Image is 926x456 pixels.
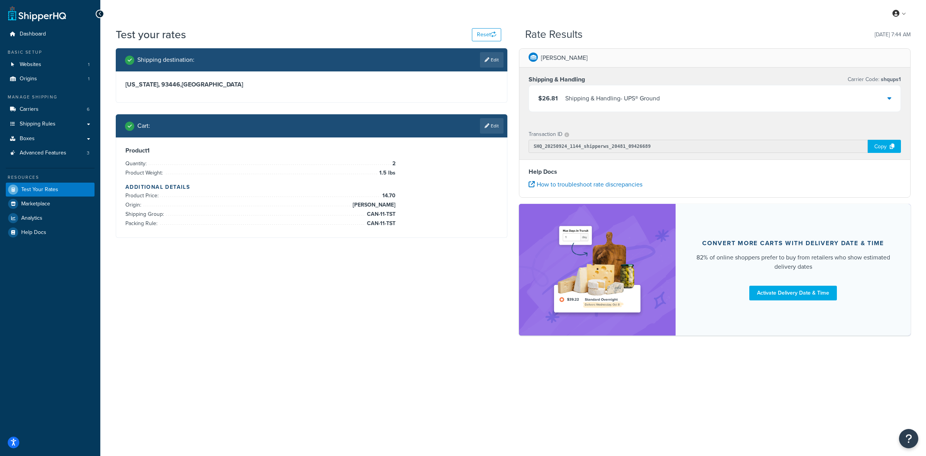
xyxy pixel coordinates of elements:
a: Dashboard [6,27,95,41]
a: Websites1 [6,58,95,72]
li: Carriers [6,102,95,117]
a: Test Your Rates [6,183,95,197]
span: Packing Rule: [125,219,159,227]
span: Origins [20,76,37,82]
span: Marketplace [21,201,50,207]
img: feature-image-ddt-36eae7f7280da8017bfb280eaccd9c446f90b1fe08728e4019434db127062ab4.png [549,215,645,324]
span: Product Weight: [125,169,165,177]
span: 6 [87,106,90,113]
a: Edit [480,52,504,68]
a: Origins1 [6,72,95,86]
span: Websites [20,61,41,68]
h1: Test your rates [116,27,186,42]
h3: [US_STATE], 93446 , [GEOGRAPHIC_DATA] [125,81,498,88]
h2: Shipping destination : [137,56,194,63]
span: 1 [88,76,90,82]
div: Copy [868,140,901,153]
span: 3 [87,150,90,156]
span: 14.70 [380,191,395,200]
span: 1.5 lbs [377,168,395,178]
span: Dashboard [20,31,46,37]
span: 1 [88,61,90,68]
span: CAN-11-TST [365,219,395,228]
span: $26.81 [538,94,558,103]
span: shqups1 [879,75,901,83]
p: Transaction ID [529,129,563,140]
h3: Shipping & Handling [529,76,585,83]
div: Shipping & Handling - UPS® Ground [565,93,660,104]
span: Advanced Features [20,150,66,156]
span: Shipping Rules [20,121,56,127]
span: Product Price: [125,192,161,200]
span: Help Docs [21,229,46,236]
button: Open Resource Center [899,429,918,448]
h4: Help Docs [529,167,901,176]
a: Carriers6 [6,102,95,117]
span: Test Your Rates [21,186,58,193]
span: 2 [390,159,395,168]
h2: Cart : [137,122,150,129]
span: CAN-11-TST [365,210,395,219]
span: Quantity: [125,159,149,168]
h4: Additional Details [125,183,498,191]
p: [DATE] 7:44 AM [875,29,911,40]
span: Carriers [20,106,39,113]
div: 82% of online shoppers prefer to buy from retailers who show estimated delivery dates [694,253,892,271]
a: Edit [480,118,504,134]
span: [PERSON_NAME] [351,200,395,210]
span: Analytics [21,215,42,222]
span: Boxes [20,136,35,142]
a: Activate Delivery Date & Time [749,286,837,300]
div: Convert more carts with delivery date & time [702,239,884,247]
a: Advanced Features3 [6,146,95,160]
p: Carrier Code: [848,74,901,85]
div: Resources [6,174,95,181]
a: Shipping Rules [6,117,95,131]
div: Manage Shipping [6,94,95,100]
li: Websites [6,58,95,72]
a: Help Docs [6,225,95,239]
li: Advanced Features [6,146,95,160]
a: How to troubleshoot rate discrepancies [529,180,642,189]
h2: Rate Results [525,29,583,41]
button: Reset [472,28,501,41]
h3: Product 1 [125,147,498,154]
span: Origin: [125,201,143,209]
a: Analytics [6,211,95,225]
div: Basic Setup [6,49,95,56]
span: Shipping Group: [125,210,166,218]
a: Marketplace [6,197,95,211]
a: Boxes [6,132,95,146]
li: Origins [6,72,95,86]
p: [PERSON_NAME] [541,53,588,63]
